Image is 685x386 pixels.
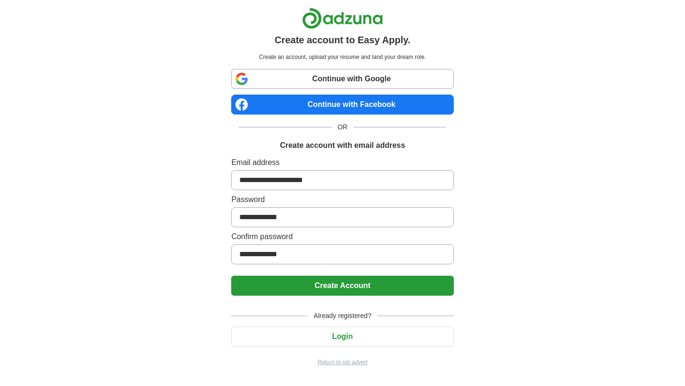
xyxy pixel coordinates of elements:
[332,122,353,132] span: OR
[231,69,453,89] a: Continue with Google
[231,327,453,347] button: Login
[231,332,453,340] a: Login
[231,276,453,296] button: Create Account
[231,231,453,242] label: Confirm password
[274,33,411,47] h1: Create account to Easy Apply.
[231,95,453,115] a: Continue with Facebook
[302,8,383,29] img: Adzuna logo
[280,140,405,151] h1: Create account with email address
[308,311,377,321] span: Already registered?
[231,194,453,205] label: Password
[231,358,453,367] a: Return to job advert
[231,157,453,168] label: Email address
[233,53,451,61] p: Create an account, upload your resume and land your dream role.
